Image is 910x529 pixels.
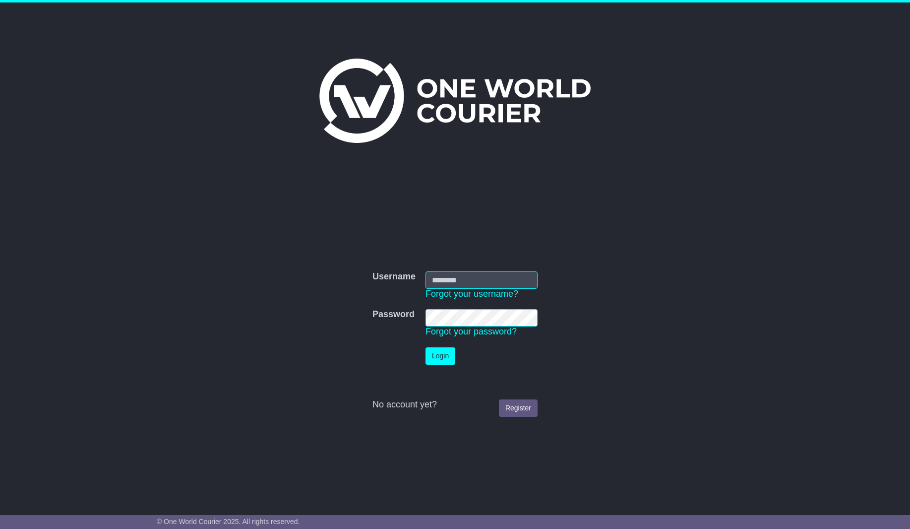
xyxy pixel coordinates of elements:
label: Password [372,309,415,320]
button: Login [425,347,455,365]
span: © One World Courier 2025. All rights reserved. [157,518,300,526]
a: Forgot your password? [425,327,517,336]
a: Register [499,399,538,417]
a: Forgot your username? [425,289,518,299]
img: One World [319,59,590,143]
label: Username [372,271,416,282]
div: No account yet? [372,399,538,410]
